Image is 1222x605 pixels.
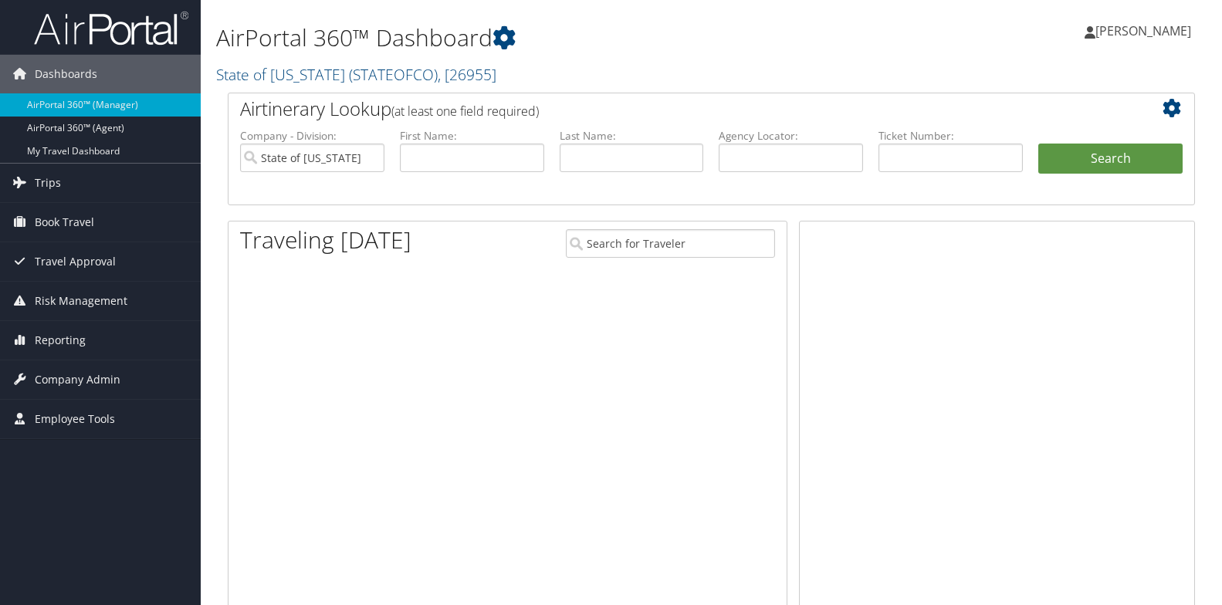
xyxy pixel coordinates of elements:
h1: Traveling [DATE] [240,224,411,256]
label: Ticket Number: [878,128,1023,144]
span: Dashboards [35,55,97,93]
a: State of [US_STATE] [216,64,496,85]
span: Company Admin [35,360,120,399]
label: First Name: [400,128,544,144]
label: Company - Division: [240,128,384,144]
span: , [ 26955 ] [438,64,496,85]
input: Search for Traveler [566,229,775,258]
span: [PERSON_NAME] [1095,22,1191,39]
span: Reporting [35,321,86,360]
label: Last Name: [560,128,704,144]
span: Risk Management [35,282,127,320]
label: Agency Locator: [719,128,863,144]
span: (at least one field required) [391,103,539,120]
h2: Airtinerary Lookup [240,96,1102,122]
button: Search [1038,144,1183,174]
span: Trips [35,164,61,202]
span: Book Travel [35,203,94,242]
span: Travel Approval [35,242,116,281]
span: ( STATEOFCO ) [349,64,438,85]
span: Employee Tools [35,400,115,438]
img: airportal-logo.png [34,10,188,46]
a: [PERSON_NAME] [1085,8,1207,54]
h1: AirPortal 360™ Dashboard [216,22,876,54]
